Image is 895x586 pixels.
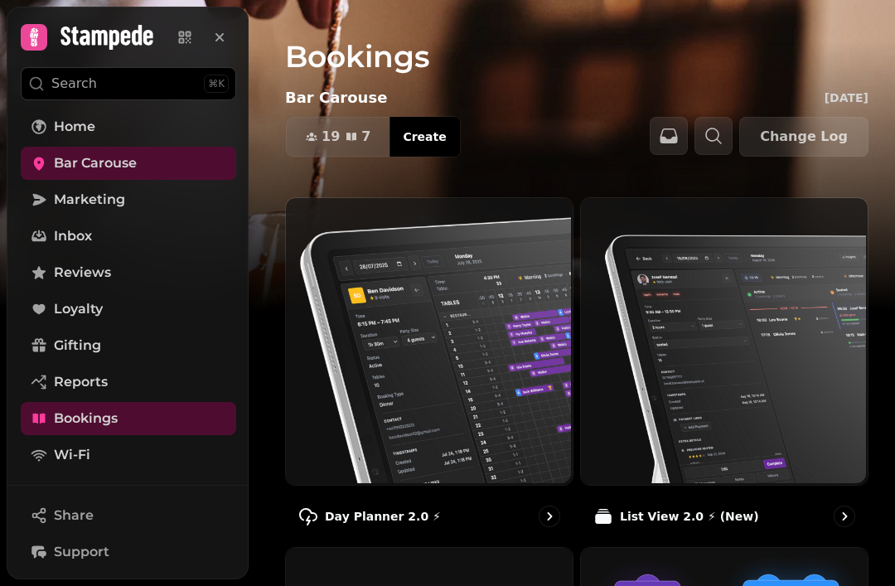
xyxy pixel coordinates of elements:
button: Support [21,535,236,569]
a: Day Planner 2.0 ⚡Day Planner 2.0 ⚡ [285,197,573,540]
button: Create [389,117,459,157]
svg: go to [541,508,558,525]
svg: go to [836,508,853,525]
a: Bar Carouse [21,147,236,180]
button: Search⌘K [21,67,236,100]
p: Bar Carouse [285,86,387,109]
a: Gifting [21,329,236,362]
a: Wi-Fi [21,438,236,472]
span: Inbox [54,226,92,246]
a: Inbox [21,220,236,253]
button: Share [21,499,236,532]
span: Create [403,131,446,143]
p: Day Planner 2.0 ⚡ [325,508,441,525]
span: Share [54,506,94,525]
a: Home [21,110,236,143]
button: Change Log [739,117,868,157]
span: Support [54,542,109,562]
a: List View 2.0 ⚡ (New)List View 2.0 ⚡ (New) [580,197,868,540]
p: Search [51,74,97,94]
span: 7 [361,130,370,143]
span: Wi-Fi [54,445,90,465]
span: Home [54,117,95,137]
span: Marketing [54,190,125,210]
span: Bookings [54,409,118,429]
span: Reviews [54,263,111,283]
a: Reviews [21,256,236,289]
span: Gifting [54,336,101,356]
span: Bar Carouse [54,153,137,173]
img: List View 2.0 ⚡ (New) [579,196,866,483]
a: Bookings [21,402,236,435]
span: 19 [322,130,340,143]
p: [DATE] [825,90,868,106]
a: Marketing [21,183,236,216]
p: List View 2.0 ⚡ (New) [620,508,759,525]
span: Reports [54,372,108,392]
img: Day Planner 2.0 ⚡ [284,196,571,483]
a: Loyalty [21,293,236,326]
a: Reports [21,366,236,399]
div: ⌘K [204,75,229,93]
button: 197 [286,117,390,157]
span: Change Log [760,130,848,143]
span: Loyalty [54,299,103,319]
